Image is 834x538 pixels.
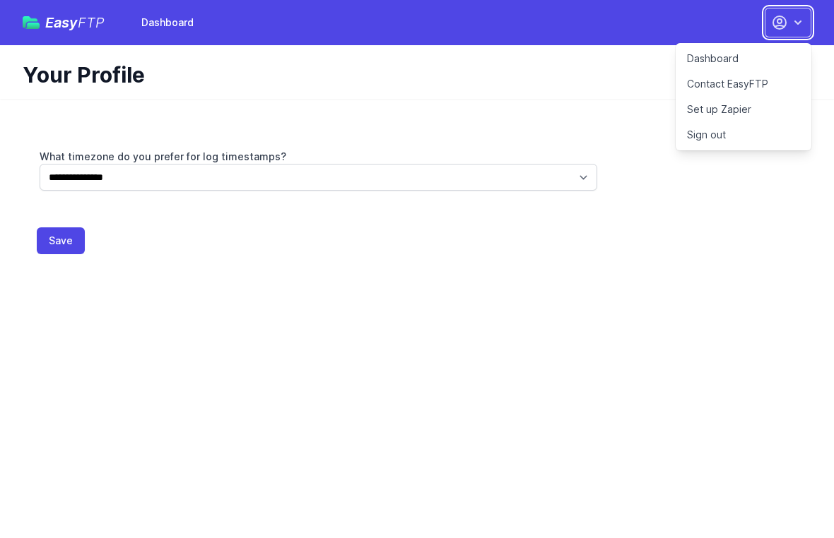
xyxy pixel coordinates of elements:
a: Contact EasyFTP [676,71,811,97]
iframe: Drift Widget Chat Controller [763,467,817,521]
img: easyftp_logo.png [23,16,40,29]
button: Save [37,227,85,254]
a: Sign out [676,122,811,148]
a: Dashboard [133,10,202,35]
label: What timezone do you prefer for log timestamps? [40,150,597,164]
span: Easy [45,16,105,30]
a: Set up Zapier [676,97,811,122]
span: FTP [78,14,105,31]
h1: Your Profile [23,62,800,88]
a: Dashboard [676,46,811,71]
a: EasyFTP [23,16,105,30]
